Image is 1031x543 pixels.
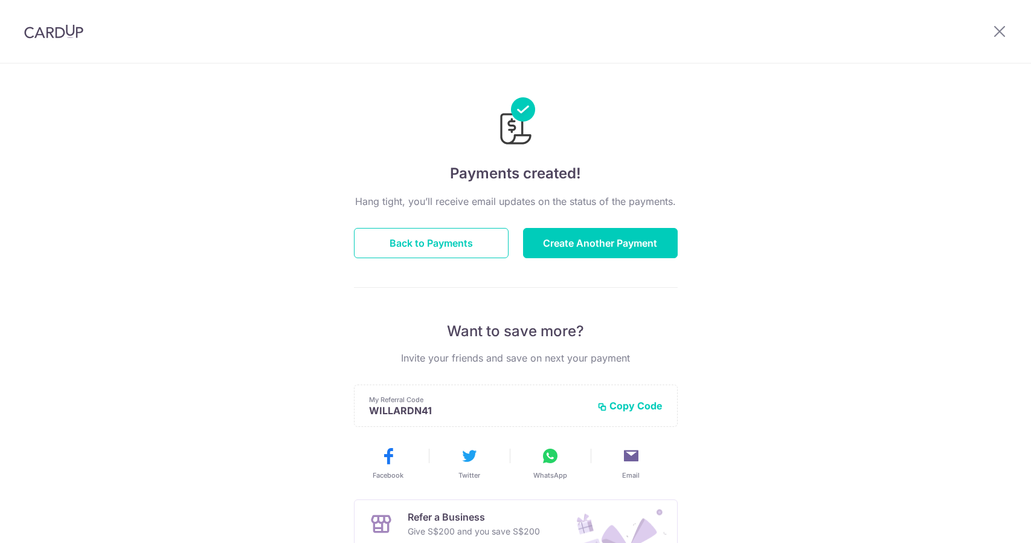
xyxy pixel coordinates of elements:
[496,97,535,148] img: Payments
[369,395,588,405] p: My Referral Code
[523,228,678,258] button: Create Another Payment
[458,470,480,480] span: Twitter
[354,322,678,341] p: Want to save more?
[353,446,424,480] button: Facebook
[24,24,83,39] img: CardUp
[515,446,586,480] button: WhatsApp
[354,351,678,365] p: Invite your friends and save on next your payment
[354,228,509,258] button: Back to Payments
[533,470,567,480] span: WhatsApp
[622,470,640,480] span: Email
[369,405,588,417] p: WILLARDN41
[408,510,540,524] p: Refer a Business
[373,470,403,480] span: Facebook
[354,194,678,209] p: Hang tight, you’ll receive email updates on the status of the payments.
[597,400,663,412] button: Copy Code
[434,446,505,480] button: Twitter
[408,524,540,539] p: Give S$200 and you save S$200
[354,163,678,184] h4: Payments created!
[596,446,667,480] button: Email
